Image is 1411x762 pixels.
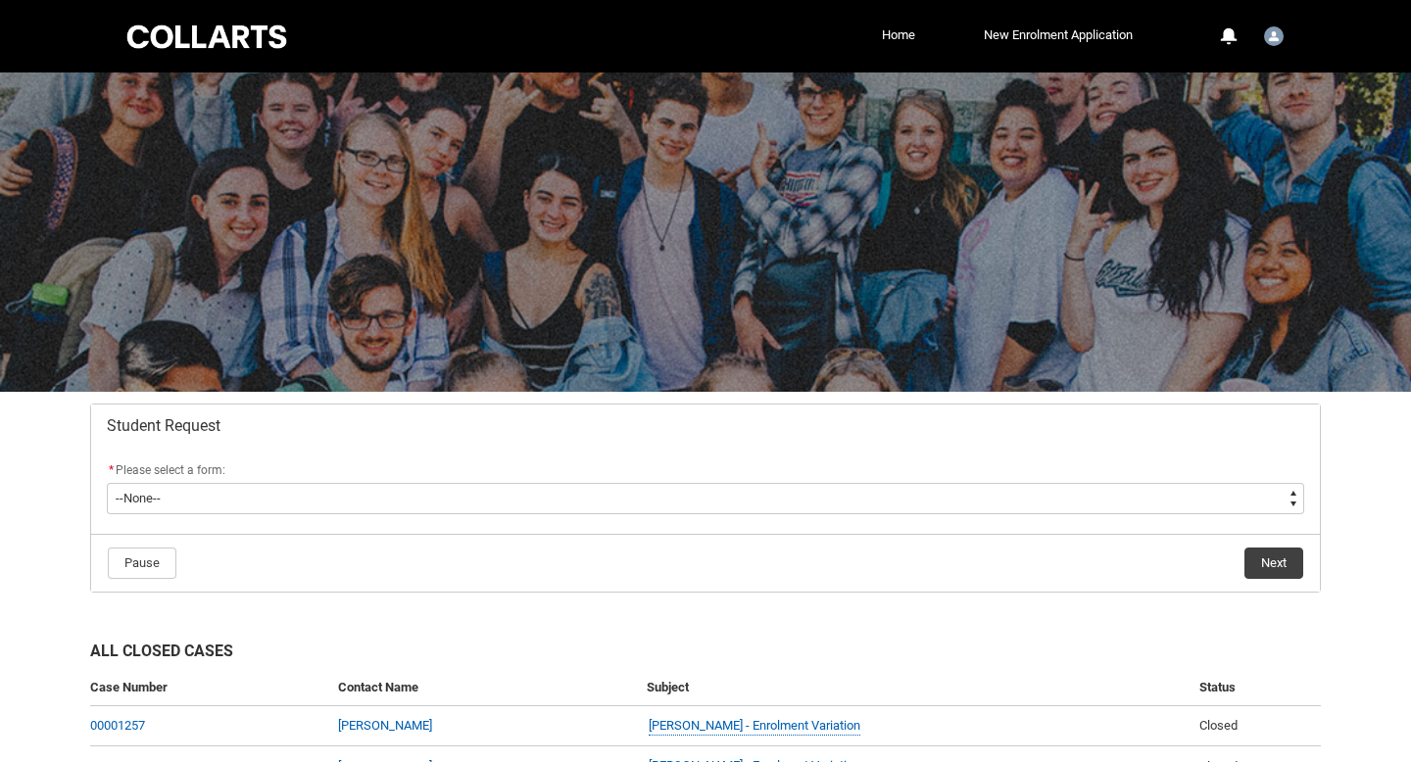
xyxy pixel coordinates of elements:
span: Please select a form: [116,463,225,477]
img: Student.kperrott.6054 [1264,26,1284,46]
span: Closed [1199,718,1238,733]
h2: All Closed Cases [90,640,1321,670]
button: Pause [108,548,176,579]
abbr: required [109,463,114,477]
a: New Enrolment Application [979,21,1138,50]
a: Home [877,21,920,50]
a: 00001257 [90,718,145,733]
th: Subject [639,670,1191,706]
button: User Profile Student.kperrott.6054 [1259,19,1289,50]
a: [PERSON_NAME] - Enrolment Variation [649,716,860,737]
th: Contact Name [330,670,639,706]
th: Case Number [90,670,330,706]
article: Redu_Student_Request flow [90,404,1321,593]
th: Status [1192,670,1321,706]
button: Next [1244,548,1303,579]
span: Student Request [107,416,220,436]
a: [PERSON_NAME] [338,718,432,733]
